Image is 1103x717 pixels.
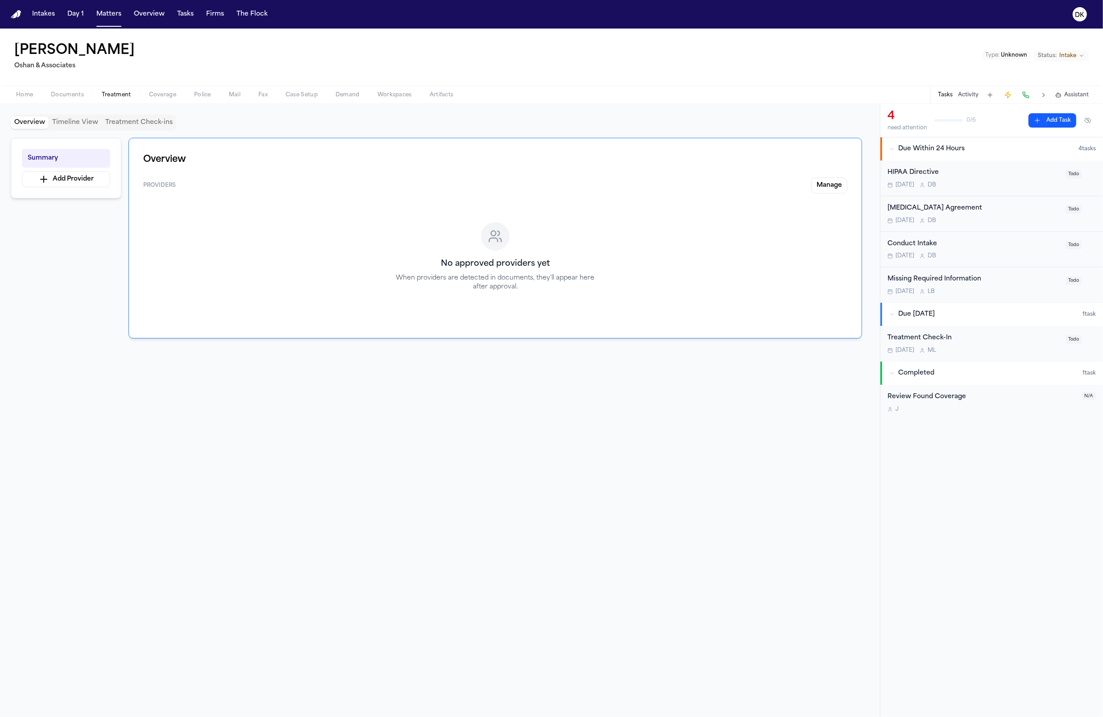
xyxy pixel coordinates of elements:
span: Due [DATE] [898,310,935,319]
span: Completed [898,369,934,378]
span: Mail [229,91,241,99]
span: [DATE] [896,252,914,260]
p: When providers are detected in documents, they'll appear here after approval. [395,274,595,292]
div: Review Found Coverage [887,392,1076,402]
button: Overview [11,116,49,129]
span: Unknown [1001,53,1027,58]
button: The Flock [233,6,271,22]
div: [MEDICAL_DATA] Agreement [887,203,1060,214]
span: J [896,406,899,413]
h1: Overview [143,152,847,167]
button: Create Immediate Task [1002,89,1014,101]
div: Missing Required Information [887,274,1060,284]
span: Documents [51,91,84,99]
button: Add Task [984,89,996,101]
span: 1 task [1082,370,1096,377]
span: Due Within 24 Hours [898,144,965,153]
span: [DATE] [896,217,914,224]
button: Timeline View [49,116,102,129]
span: Todo [1066,276,1082,285]
button: Edit matter name [14,43,135,59]
button: Add Provider [22,171,110,187]
a: Home [11,10,21,19]
button: Change status from Intake [1033,50,1089,61]
button: Firms [203,6,228,22]
span: M L [928,347,936,354]
button: Activity [958,91,979,99]
button: Assistant [1055,91,1089,99]
span: Intake [1059,52,1076,59]
div: Treatment Check-In [887,333,1060,343]
div: Open task: HIPAA Directive [880,161,1103,196]
span: Type : [985,53,999,58]
span: Todo [1066,335,1082,344]
span: 1 task [1082,311,1096,318]
span: Fax [258,91,268,99]
span: N/A [1082,392,1096,400]
span: Artifacts [430,91,454,99]
img: Finch Logo [11,10,21,19]
span: Case Setup [286,91,318,99]
span: L B [928,288,935,295]
div: Open task: Review Found Coverage [880,385,1103,420]
h2: Oshan & Associates [14,61,138,71]
button: Due Within 24 Hours4tasks [880,137,1103,161]
button: Manage [811,177,847,194]
span: Todo [1066,170,1082,178]
div: Open task: Conduct Intake [880,232,1103,268]
h3: No approved providers yet [441,258,550,270]
div: 4 [887,109,927,124]
button: Tasks [938,91,953,99]
div: need attention [887,124,927,132]
span: [DATE] [896,347,914,354]
span: Status: [1038,52,1057,59]
button: Tasks [174,6,197,22]
span: Home [16,91,33,99]
button: Completed1task [880,362,1103,385]
span: Demand [336,91,360,99]
button: Intakes [29,6,58,22]
span: Police [194,91,211,99]
span: [DATE] [896,288,914,295]
span: Assistant [1064,91,1089,99]
h1: [PERSON_NAME] [14,43,135,59]
span: [DATE] [896,181,914,189]
button: Make a Call [1020,89,1032,101]
button: Due [DATE]1task [880,303,1103,326]
span: 4 task s [1078,145,1096,152]
div: Open task: Missing Required Information [880,267,1103,302]
button: Treatment Check-ins [102,116,176,129]
span: Todo [1066,205,1082,214]
span: 0 / 6 [966,117,976,124]
span: D B [928,181,936,189]
div: Conduct Intake [887,239,1060,249]
div: HIPAA Directive [887,168,1060,178]
button: Edit Type: Unknown [983,51,1030,60]
span: Treatment [102,91,131,99]
span: Todo [1066,241,1082,249]
span: Providers [143,182,176,189]
span: D B [928,217,936,224]
div: Open task: Treatment Check-In [880,326,1103,361]
button: Summary [22,149,110,168]
span: Coverage [149,91,176,99]
button: Matters [93,6,125,22]
span: D B [928,252,936,260]
button: Overview [130,6,168,22]
span: Workspaces [377,91,412,99]
button: Add Task [1028,113,1076,128]
button: Hide completed tasks (⌘⇧H) [1080,113,1096,128]
button: Day 1 [64,6,87,22]
div: Open task: Retainer Agreement [880,196,1103,232]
